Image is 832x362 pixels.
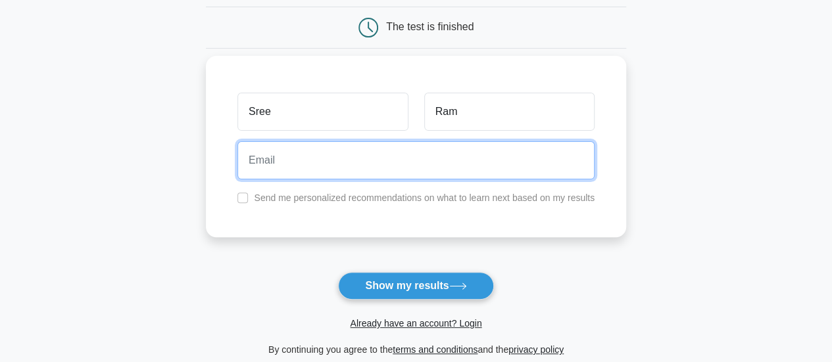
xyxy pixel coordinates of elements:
input: First name [237,93,408,131]
a: Already have an account? Login [350,318,481,328]
label: Send me personalized recommendations on what to learn next based on my results [254,192,595,203]
div: By continuing you agree to the and the [198,342,634,357]
a: terms and conditions [393,344,477,355]
button: Show my results [338,272,493,300]
div: The test is finished [386,21,474,32]
input: Last name [424,93,595,131]
input: Email [237,141,595,179]
a: privacy policy [508,344,564,355]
